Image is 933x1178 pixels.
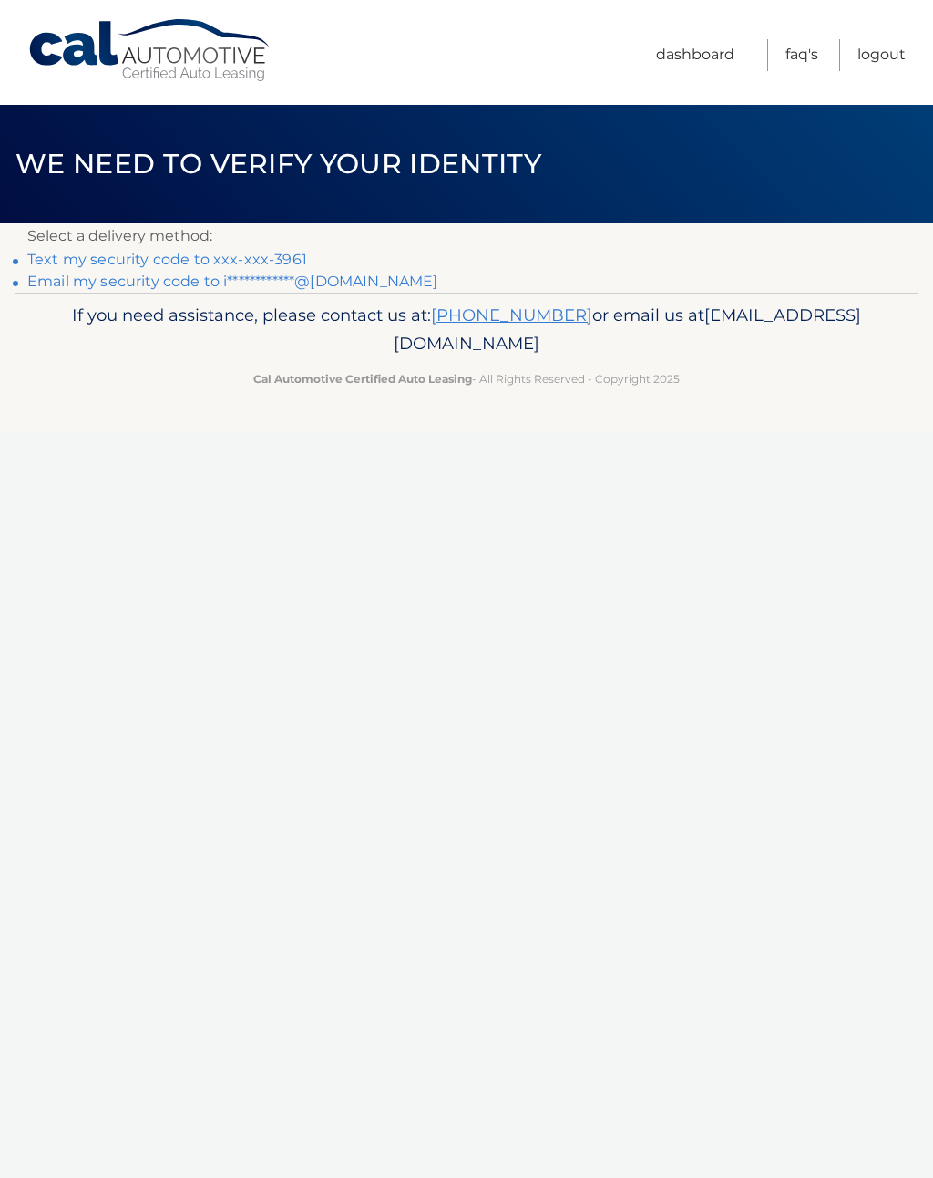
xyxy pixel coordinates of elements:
[27,223,906,249] p: Select a delivery method:
[857,39,906,71] a: Logout
[43,301,890,359] p: If you need assistance, please contact us at: or email us at
[253,372,472,386] strong: Cal Automotive Certified Auto Leasing
[656,39,734,71] a: Dashboard
[431,305,592,325] a: [PHONE_NUMBER]
[15,147,541,181] span: We need to verify your identity
[27,251,307,268] a: Text my security code to xxx-xxx-3961
[785,39,818,71] a: FAQ's
[43,369,890,388] p: - All Rights Reserved - Copyright 2025
[27,18,273,83] a: Cal Automotive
